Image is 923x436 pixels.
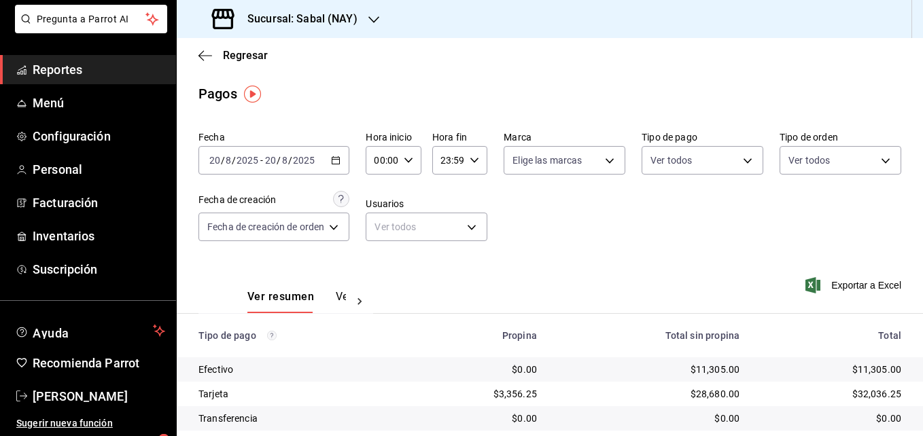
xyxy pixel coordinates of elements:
input: -- [209,155,221,166]
div: navigation tabs [247,290,346,313]
span: Configuración [33,127,165,145]
label: Marca [504,132,625,142]
div: $0.00 [559,412,739,425]
div: Ver todos [366,213,487,241]
h3: Sucursal: Sabal (NAY) [237,11,358,27]
label: Fecha [198,132,349,142]
button: Pregunta a Parrot AI [15,5,167,33]
span: Elige las marcas [512,153,582,167]
span: Suscripción [33,260,165,278]
span: Inventarios [33,227,165,245]
span: Ver todos [650,153,692,167]
span: Personal [33,160,165,179]
div: Total [761,330,901,341]
div: Tipo de pago [198,330,399,341]
span: Pregunta a Parrot AI [37,12,146,26]
svg: Los pagos realizados con Pay y otras terminales son montos brutos. [267,331,277,340]
span: Menú [33,94,165,112]
button: Ver pagos [336,290,387,313]
span: / [221,155,225,166]
div: $3,356.25 [421,387,537,401]
button: Regresar [198,49,268,62]
span: Reportes [33,60,165,79]
span: / [277,155,281,166]
div: Pagos [198,84,237,104]
input: ---- [236,155,259,166]
input: -- [281,155,288,166]
span: [PERSON_NAME] [33,387,165,405]
img: Tooltip marker [244,86,261,103]
label: Usuarios [366,199,487,208]
span: Regresar [223,49,268,62]
span: Ver todos [788,153,830,167]
div: $0.00 [421,363,537,376]
span: Ayuda [33,323,147,339]
div: Efectivo [198,363,399,376]
div: $28,680.00 [559,387,739,401]
div: $0.00 [761,412,901,425]
span: Sugerir nueva función [16,416,165,431]
div: $11,305.00 [559,363,739,376]
button: Exportar a Excel [808,277,901,293]
div: Fecha de creación [198,193,276,207]
label: Tipo de pago [642,132,763,142]
label: Hora inicio [366,132,421,142]
div: Transferencia [198,412,399,425]
span: Recomienda Parrot [33,354,165,372]
div: $11,305.00 [761,363,901,376]
span: Facturación [33,194,165,212]
span: / [288,155,292,166]
div: $0.00 [421,412,537,425]
span: - [260,155,263,166]
input: ---- [292,155,315,166]
div: $32,036.25 [761,387,901,401]
label: Hora fin [432,132,487,142]
label: Tipo de orden [780,132,901,142]
div: Propina [421,330,537,341]
span: / [232,155,236,166]
span: Fecha de creación de orden [207,220,324,234]
input: -- [264,155,277,166]
a: Pregunta a Parrot AI [10,22,167,36]
input: -- [225,155,232,166]
div: Total sin propina [559,330,739,341]
button: Ver resumen [247,290,314,313]
div: Tarjeta [198,387,399,401]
